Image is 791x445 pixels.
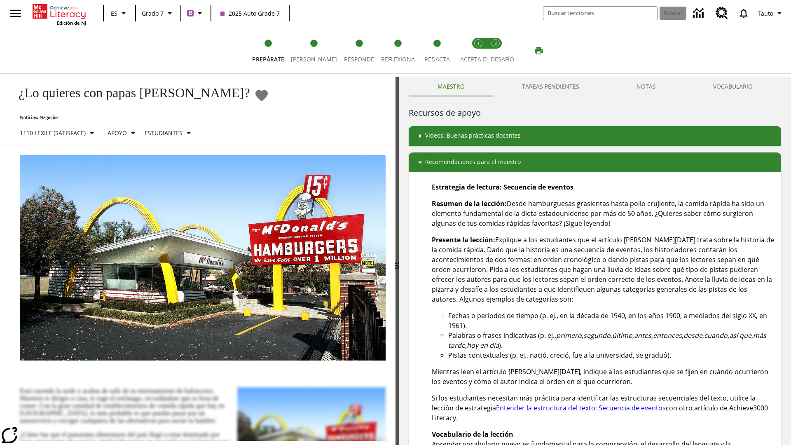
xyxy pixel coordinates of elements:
li: Fechas o periodos de tiempo (p. ej., en la década de 1940, en los años 1900, a mediados del siglo... [448,311,775,330]
button: Abrir el menú lateral [3,1,28,26]
em: cuando [704,331,728,340]
input: Buscar campo [543,7,657,20]
button: Lee step 2 of 5 [284,28,344,73]
strong: Resumen de la lección: [432,199,507,208]
em: segundo [583,331,611,340]
a: Notificaciones [733,2,754,24]
h1: ¿Lo quieres con papas [PERSON_NAME]? [10,85,250,101]
button: NOTAS [608,77,684,96]
span: [PERSON_NAME] [291,55,337,63]
em: antes [634,331,651,340]
li: Palabras o frases indicativas (p. ej., , , , , , , , , , ). [448,330,775,350]
text: 1 [477,41,480,46]
span: B [189,8,192,18]
button: Seleccionar estudiante [141,126,197,141]
em: entonces [653,331,682,340]
button: Añadir a mis Favoritas - ¿Lo quieres con papas fritas? [254,88,269,103]
p: Si los estudiantes necesitan más práctica para identificar las estructuras secuenciales del texto... [432,393,775,423]
p: Apoyo [108,129,127,137]
button: Seleccione Lexile, 1110 Lexile (Satisface) [16,126,100,141]
span: Prepárate [252,55,284,63]
em: primero [556,331,582,340]
button: Perfil/Configuración [754,6,788,21]
div: Portada [33,2,86,26]
button: Prepárate step 1 of 5 [246,28,291,73]
button: Redacta step 5 of 5 [415,28,459,73]
text: 2 [495,41,497,46]
p: 1110 Lexile (Satisface) [20,129,86,137]
div: Instructional Panel Tabs [409,77,781,96]
strong: Estrategia de lectura: Secuencia de eventos [432,183,573,192]
button: Acepta el desafío contesta step 2 of 2 [484,28,508,73]
span: Responde [344,55,374,63]
p: Desde hamburguesas grasientas hasta pollo crujiente, la comida rápida ha sido un elemento fundame... [432,199,775,228]
button: VOCABULARIO [684,77,781,96]
p: Noticias: Negocios [10,115,269,121]
a: Entender la estructura del texto: Secuencia de eventos [496,403,666,412]
em: desde [683,331,702,340]
span: Tauto [758,9,773,18]
span: ES [111,9,117,18]
div: activity [399,77,791,445]
button: Lenguaje: ES, Selecciona un idioma [106,6,133,21]
button: Boost El color de la clase es morado/púrpura. Cambiar el color de la clase. [184,6,208,21]
li: Pistas contextuales (p. ej., nació, creció, fue a la universidad, se graduó). [448,350,775,360]
a: Centro de información [688,2,711,25]
span: ACEPTA EL DESAFÍO [460,55,514,63]
button: Reflexiona step 4 of 5 [374,28,421,73]
div: Recomendaciones para el maestro [409,152,781,172]
div: Pulsa la tecla de intro o la barra espaciadora y luego presiona las flechas de derecha e izquierd... [395,77,399,445]
button: Grado: Grado 7, Elige un grado [138,6,178,21]
em: último [612,331,632,340]
strong: Vocabulario de la lección [432,430,513,439]
button: Maestro [409,77,493,96]
p: Estudiantes [145,129,183,137]
h6: Recursos de apoyo [409,106,781,119]
button: Imprimir [526,43,552,58]
button: Acepta el desafío lee step 1 of 2 [466,28,490,73]
p: Videos: Buenas prácticas docentes [425,131,521,141]
button: Responde step 3 of 5 [337,28,381,73]
p: Mientras leen el artículo [PERSON_NAME][DATE], indique a los estudiantes que se fijen en cuándo o... [432,367,775,386]
p: Explique a los estudiantes que el artículo [PERSON_NAME][DATE] trata sobre la historia de la comi... [432,235,775,304]
em: hoy en día [467,341,499,350]
img: Uno de los primeros locales de McDonald's, con el icónico letrero rojo y los arcos amarillos. [20,155,386,361]
button: TAREAS PENDIENTES [493,77,608,96]
span: Edición de NJ [57,20,86,26]
button: Tipo de apoyo, Apoyo [104,126,141,141]
em: así que [729,331,751,340]
div: Videos: Buenas prácticas docentes [409,126,781,146]
span: 2025 Auto Grade 7 [220,9,280,18]
strong: Presente la lección: [432,235,495,244]
p: Recomendaciones para el maestro [425,157,521,167]
span: Redacta [424,55,450,63]
a: Centro de recursos, Se abrirá en una pestaña nueva. [711,2,733,24]
span: Reflexiona [381,55,415,63]
span: Grado 7 [142,9,164,18]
